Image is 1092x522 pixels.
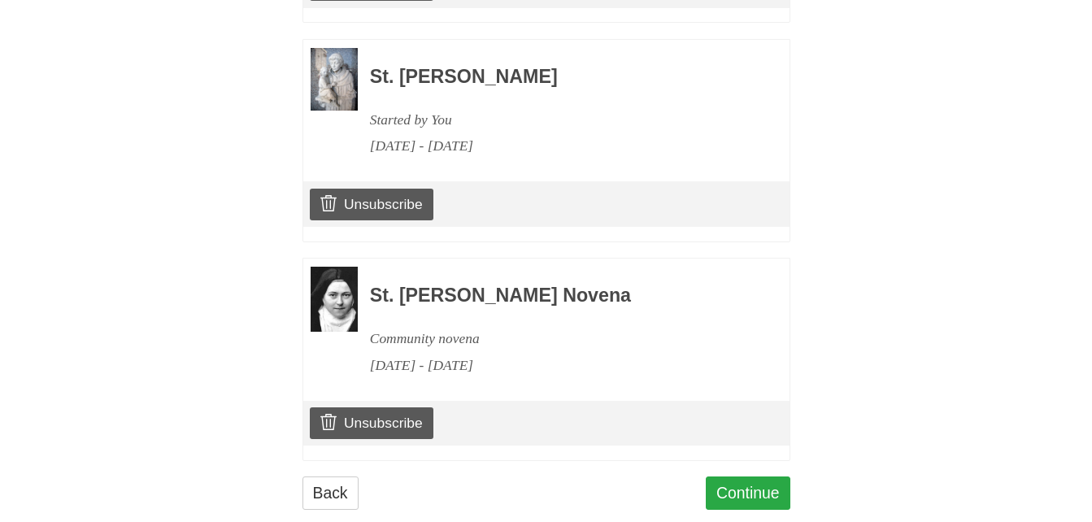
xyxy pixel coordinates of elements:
div: [DATE] - [DATE] [370,352,746,379]
img: Novena image [311,48,358,111]
h3: St. [PERSON_NAME] Novena [370,285,746,307]
h3: St. [PERSON_NAME] [370,67,746,88]
div: [DATE] - [DATE] [370,133,746,159]
a: Unsubscribe [310,407,433,438]
a: Unsubscribe [310,189,433,220]
img: Novena image [311,267,358,332]
a: Back [302,476,359,510]
a: Continue [706,476,790,510]
div: Community novena [370,325,746,352]
div: Started by You [370,107,746,133]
